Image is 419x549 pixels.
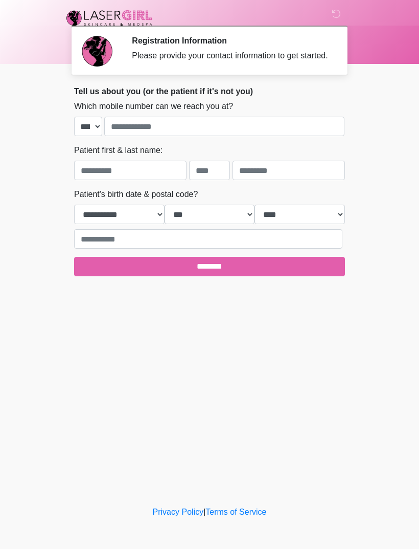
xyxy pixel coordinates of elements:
a: | [203,508,205,516]
label: Patient first & last name: [74,144,162,157]
h2: Registration Information [132,36,330,46]
img: Agent Avatar [82,36,112,67]
label: Patient's birth date & postal code? [74,188,198,201]
label: Which mobile number can we reach you at? [74,100,233,113]
div: Please provide your contact information to get started. [132,50,330,62]
img: Laser Girl Med Spa LLC Logo [64,8,155,28]
h2: Tell us about you (or the patient if it's not you) [74,86,345,96]
a: Terms of Service [205,508,266,516]
a: Privacy Policy [153,508,204,516]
